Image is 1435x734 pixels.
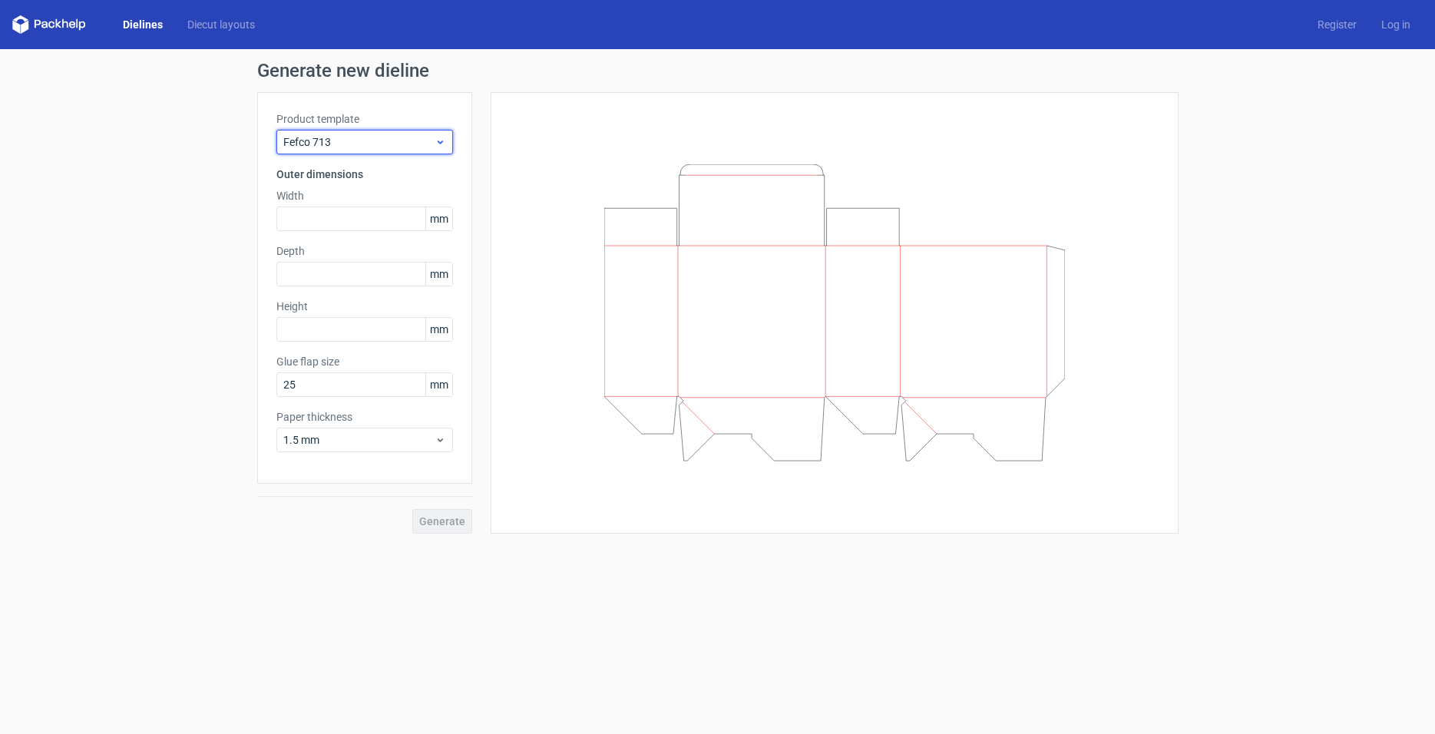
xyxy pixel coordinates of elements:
label: Height [276,299,453,314]
label: Depth [276,243,453,259]
span: mm [425,318,452,341]
label: Paper thickness [276,409,453,425]
a: Diecut layouts [175,17,267,32]
a: Register [1305,17,1369,32]
h1: Generate new dieline [257,61,1179,80]
a: Dielines [111,17,175,32]
label: Width [276,188,453,203]
label: Glue flap size [276,354,453,369]
span: 1.5 mm [283,432,435,448]
span: mm [425,207,452,230]
label: Product template [276,111,453,127]
span: mm [425,373,452,396]
a: Log in [1369,17,1423,32]
span: Fefco 713 [283,134,435,150]
span: mm [425,263,452,286]
h3: Outer dimensions [276,167,453,182]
